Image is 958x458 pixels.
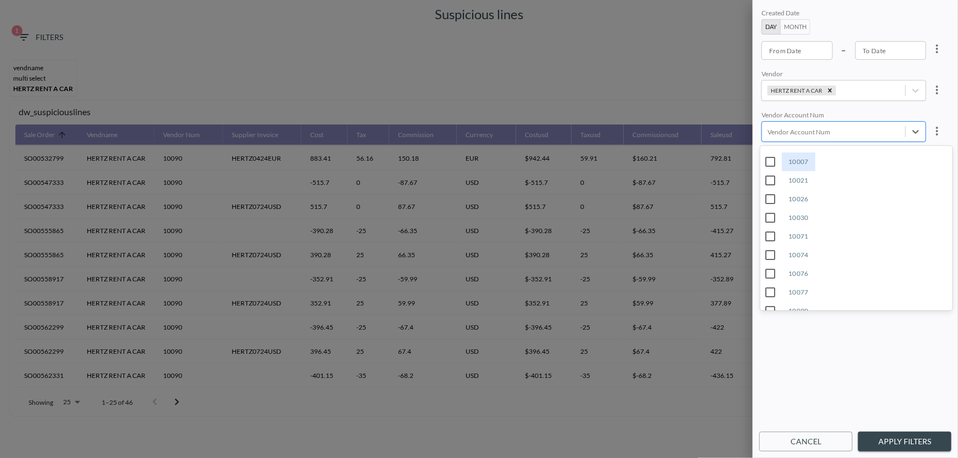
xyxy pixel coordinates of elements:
div: 10007 [782,152,815,171]
div: 10090 [782,302,815,320]
button: Cancel [759,432,853,452]
div: 10077 [782,283,815,302]
div: 10076 [782,264,815,283]
div: Vendor [761,70,926,80]
div: 10071 [782,227,815,246]
button: Day [761,19,781,35]
div: 10074 [782,246,815,264]
div: 10026 [782,190,815,208]
input: YYYY-MM-DD [761,41,833,60]
button: Month [780,19,810,35]
button: more [926,120,948,142]
input: YYYY-MM-DD [855,41,927,60]
button: more [926,79,948,101]
button: more [926,38,948,60]
div: 10030 [782,208,815,227]
div: Remove HERTZ RENT A CAR [824,86,836,95]
div: HERTZ RENT A CAR [767,86,824,95]
div: Created Date [761,9,926,19]
div: 10021 [782,171,815,190]
p: – [842,43,847,56]
div: HERTZ RENT A CAR [761,70,949,101]
button: Apply Filters [858,432,951,452]
div: Vendor Account Num [761,111,926,121]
